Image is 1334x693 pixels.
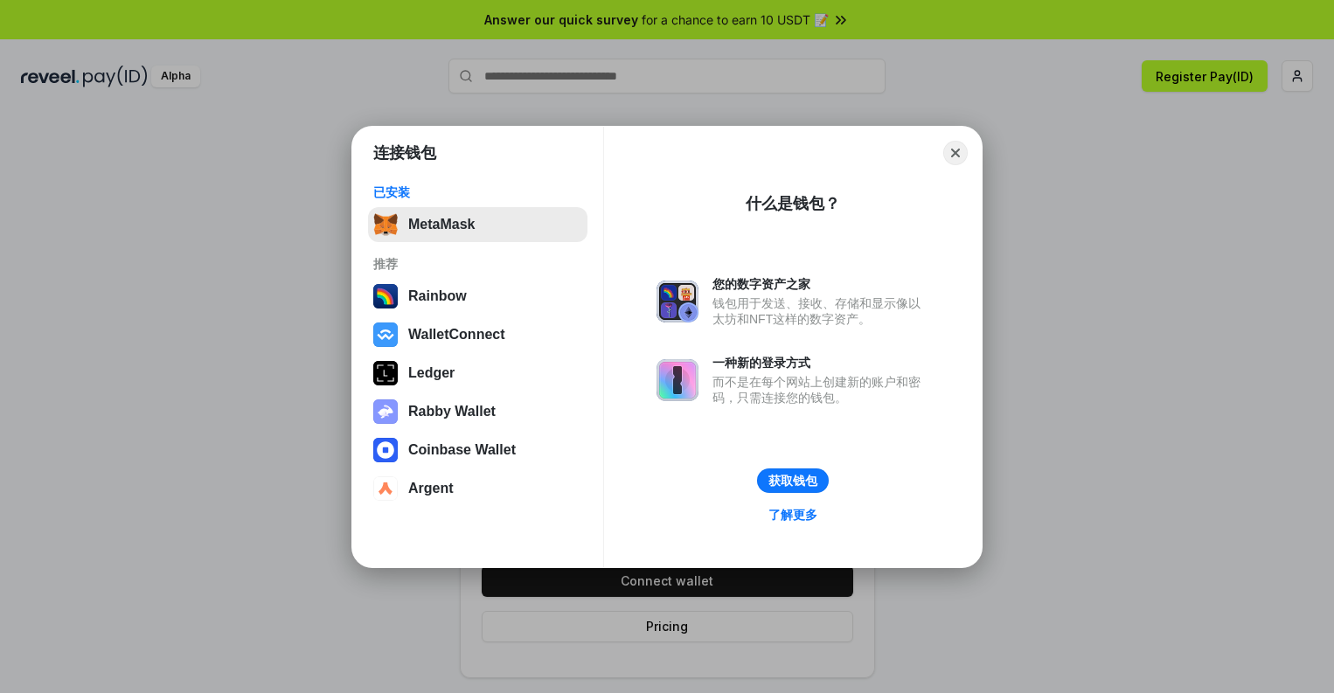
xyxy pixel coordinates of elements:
button: Rainbow [368,279,587,314]
img: svg+xml,%3Csvg%20fill%3D%22none%22%20height%3D%2233%22%20viewBox%3D%220%200%2035%2033%22%20width%... [373,212,398,237]
div: 什么是钱包？ [746,193,840,214]
img: svg+xml,%3Csvg%20width%3D%2228%22%20height%3D%2228%22%20viewBox%3D%220%200%2028%2028%22%20fill%3D... [373,322,398,347]
button: Close [943,141,968,165]
h1: 连接钱包 [373,142,436,163]
button: Ledger [368,356,587,391]
button: 获取钱包 [757,468,829,493]
div: 了解更多 [768,507,817,523]
div: 推荐 [373,256,582,272]
div: Rabby Wallet [408,404,496,419]
div: Coinbase Wallet [408,442,516,458]
div: Argent [408,481,454,496]
button: Rabby Wallet [368,394,587,429]
img: svg+xml,%3Csvg%20xmlns%3D%22http%3A%2F%2Fwww.w3.org%2F2000%2Fsvg%22%20fill%3D%22none%22%20viewBox... [657,359,698,401]
button: WalletConnect [368,317,587,352]
img: svg+xml,%3Csvg%20xmlns%3D%22http%3A%2F%2Fwww.w3.org%2F2000%2Fsvg%22%20fill%3D%22none%22%20viewBox... [373,399,398,424]
div: 已安装 [373,184,582,200]
img: svg+xml,%3Csvg%20width%3D%2228%22%20height%3D%2228%22%20viewBox%3D%220%200%2028%2028%22%20fill%3D... [373,438,398,462]
img: svg+xml,%3Csvg%20width%3D%2228%22%20height%3D%2228%22%20viewBox%3D%220%200%2028%2028%22%20fill%3D... [373,476,398,501]
button: Argent [368,471,587,506]
div: WalletConnect [408,327,505,343]
div: MetaMask [408,217,475,232]
div: 一种新的登录方式 [712,355,929,371]
div: Rainbow [408,288,467,304]
div: 钱包用于发送、接收、存储和显示像以太坊和NFT这样的数字资产。 [712,295,929,327]
div: 而不是在每个网站上创建新的账户和密码，只需连接您的钱包。 [712,374,929,405]
img: svg+xml,%3Csvg%20width%3D%22120%22%20height%3D%22120%22%20viewBox%3D%220%200%20120%20120%22%20fil... [373,284,398,308]
a: 了解更多 [758,503,828,526]
div: Ledger [408,365,455,381]
img: svg+xml,%3Csvg%20xmlns%3D%22http%3A%2F%2Fwww.w3.org%2F2000%2Fsvg%22%20fill%3D%22none%22%20viewBox... [657,281,698,322]
img: svg+xml,%3Csvg%20xmlns%3D%22http%3A%2F%2Fwww.w3.org%2F2000%2Fsvg%22%20width%3D%2228%22%20height%3... [373,361,398,385]
div: 您的数字资产之家 [712,276,929,292]
button: Coinbase Wallet [368,433,587,468]
div: 获取钱包 [768,473,817,489]
button: MetaMask [368,207,587,242]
